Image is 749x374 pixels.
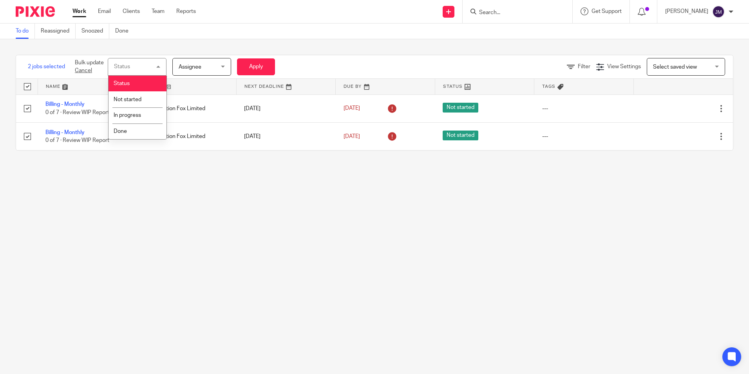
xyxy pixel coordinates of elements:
[45,138,109,143] span: 0 of 7 · Review WIP Report
[344,134,360,139] span: [DATE]
[179,64,201,70] span: Assignee
[665,7,708,15] p: [PERSON_NAME]
[236,94,336,122] td: [DATE]
[478,9,549,16] input: Search
[653,64,697,70] span: Select saved view
[443,103,478,113] span: Not started
[41,24,76,39] a: Reassigned
[114,129,127,134] span: Done
[176,7,196,15] a: Reports
[45,110,109,115] span: 0 of 7 · Review WIP Report
[75,59,104,75] p: Bulk update
[114,81,130,86] span: Status
[123,7,140,15] a: Clients
[542,105,626,113] div: ---
[114,113,141,118] span: In progress
[45,102,85,107] a: Billing - Monthly
[344,106,360,111] span: [DATE]
[712,5,725,18] img: svg%3E
[81,24,109,39] a: Snoozed
[45,130,85,135] a: Billing - Monthly
[75,68,92,73] a: Cancel
[114,64,130,69] div: Status
[443,131,478,140] span: Not started
[592,9,622,14] span: Get Support
[28,63,65,71] span: 2 jobs selected
[16,24,35,39] a: To do
[137,122,237,150] td: Competition Fox Limited
[542,84,555,89] span: Tags
[137,94,237,122] td: Competition Fox Limited
[236,122,336,150] td: [DATE]
[237,58,275,75] button: Apply
[152,7,165,15] a: Team
[72,7,86,15] a: Work
[98,7,111,15] a: Email
[16,6,55,17] img: Pixie
[542,133,626,140] div: ---
[114,97,141,102] span: Not started
[578,64,590,69] span: Filter
[115,24,134,39] a: Done
[607,64,641,69] span: View Settings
